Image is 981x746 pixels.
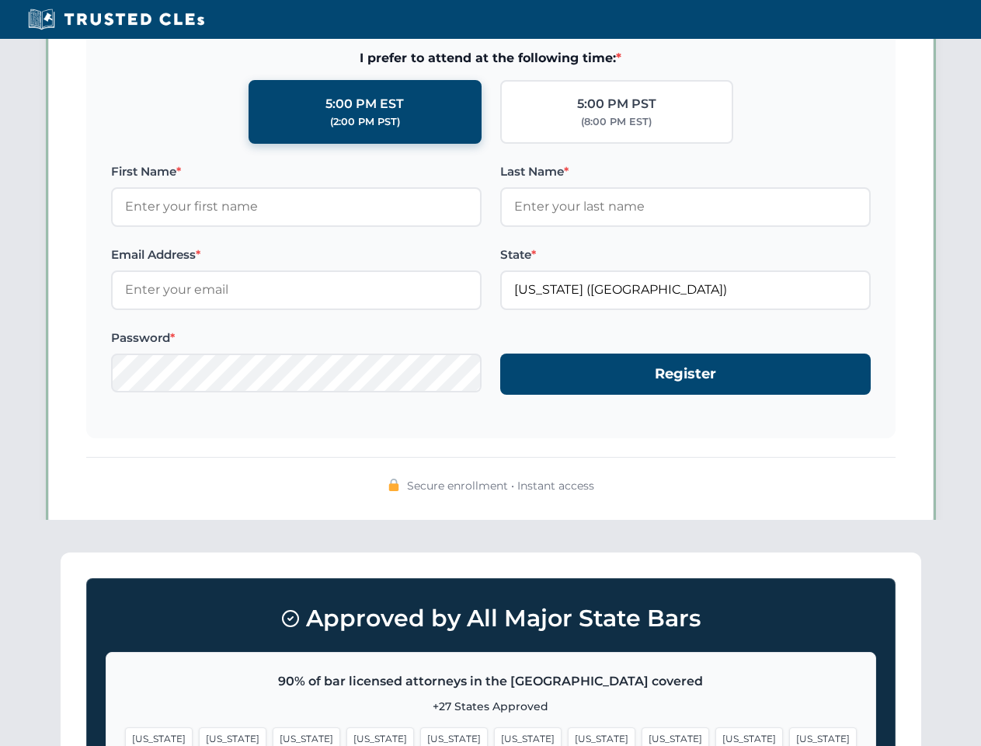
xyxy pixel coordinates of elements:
[500,270,871,309] input: Florida (FL)
[125,698,857,715] p: +27 States Approved
[577,94,656,114] div: 5:00 PM PST
[581,114,652,130] div: (8:00 PM EST)
[106,598,876,640] h3: Approved by All Major State Bars
[407,477,594,494] span: Secure enrollment • Instant access
[500,162,871,181] label: Last Name
[500,246,871,264] label: State
[111,329,482,347] label: Password
[125,671,857,692] p: 90% of bar licensed attorneys in the [GEOGRAPHIC_DATA] covered
[500,187,871,226] input: Enter your last name
[111,246,482,264] label: Email Address
[330,114,400,130] div: (2:00 PM PST)
[111,48,871,68] span: I prefer to attend at the following time:
[500,354,871,395] button: Register
[325,94,404,114] div: 5:00 PM EST
[111,162,482,181] label: First Name
[111,187,482,226] input: Enter your first name
[388,479,400,491] img: 🔒
[111,270,482,309] input: Enter your email
[23,8,209,31] img: Trusted CLEs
